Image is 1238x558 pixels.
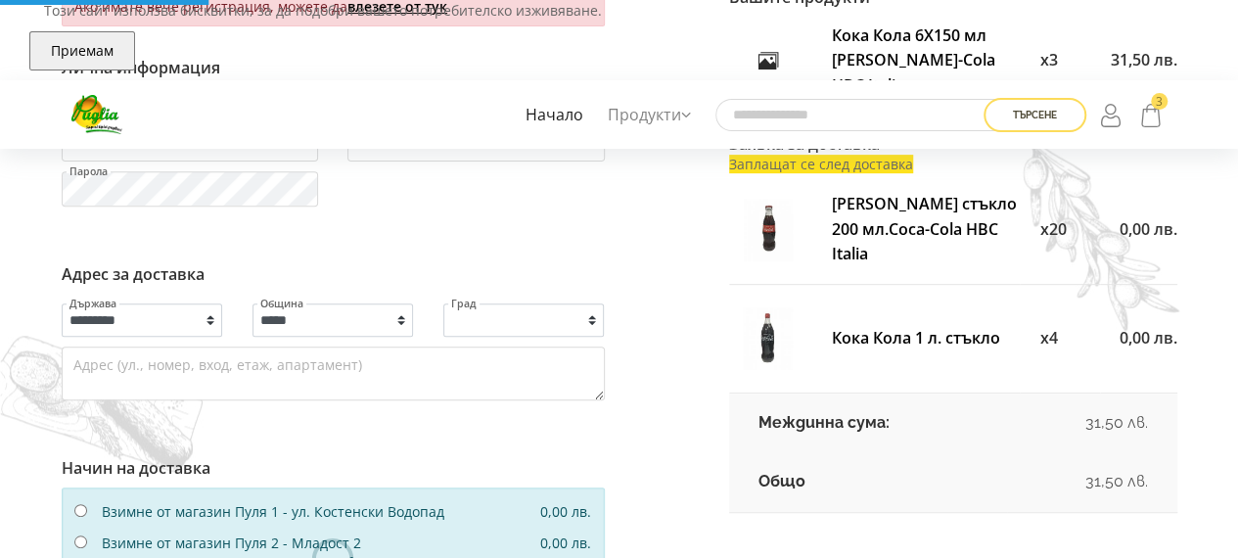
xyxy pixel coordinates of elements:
input: Търсене в сайта [715,99,1009,131]
td: Общо [729,452,1007,512]
a: Продукти [603,93,696,138]
div: Взимне от магазин Пуля 2 - Младост 2 [102,533,526,554]
h6: Адрес за доставка [62,265,605,284]
div: Взимне от магазин Пуля 1 - ул. Костенски Водопад [102,501,526,523]
td: 31,50 лв. [1007,394,1176,453]
span: Заплащат се след доставка [729,155,913,173]
a: Login [1096,96,1129,133]
label: Парола [69,166,109,177]
span: 3 [1151,93,1168,110]
td: Междинна сума: [729,394,1007,453]
span: 0,00 лв. [1120,327,1177,349]
label: Община [259,299,304,309]
span: x20 [1039,218,1066,240]
h6: Начин на доставка [62,459,605,478]
td: 31,50 лв. [1007,452,1176,512]
button: Приемам [29,31,135,70]
span: x4 [1039,327,1057,349]
div: 0,00 лв. [526,533,606,554]
label: Град [450,299,478,309]
button: Търсене [984,98,1086,132]
div: 0,00 лв. [526,501,606,523]
a: 3 [1134,96,1168,133]
span: 0,00 лв. [1120,218,1177,240]
img: koka-kola-staklo-200-mlcoca-cola-hbc-italia-thumb.jpg [737,199,800,261]
input: Взимне от магазин Пуля 1 - ул. Костенски Водопад 0,00 лв. [74,504,87,517]
a: Начало [521,93,588,138]
a: [PERSON_NAME] стъкло 200 мл.Coca-Cola HBC Italia [832,193,1017,264]
img: koka-kola-1-l-staklo-thumb.jpg [737,307,800,370]
label: Адрес (ул., номер, вход, етаж, апартамент) [72,358,363,372]
label: Държава [69,299,117,309]
input: Взимне от магазин Пуля 2 - Младост 2 0,00 лв. [74,535,87,548]
a: Кока Кола 1 л. стъкло [832,327,1000,349]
